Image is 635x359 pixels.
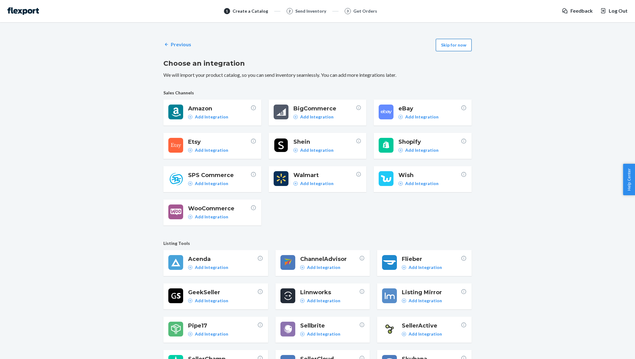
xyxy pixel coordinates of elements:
[409,331,442,337] p: Add Integration
[188,298,228,304] a: Add Integration
[226,8,228,14] span: 1
[188,105,250,113] span: Amazon
[188,147,228,153] a: Add Integration
[188,180,228,187] a: Add Integration
[188,204,250,213] span: WooCommerce
[307,264,340,270] p: Add Integration
[195,264,228,270] p: Add Integration
[402,298,442,304] a: Add Integration
[402,288,461,296] span: Listing Mirror
[295,8,326,14] div: Send Inventory
[405,147,439,153] p: Add Integration
[402,255,461,263] span: Flieber
[398,114,439,120] a: Add Integration
[293,171,356,179] span: Walmart
[300,288,359,296] span: Linnworks
[195,214,228,220] p: Add Integration
[623,164,635,195] button: Help Center
[163,59,472,68] h2: Choose an integration
[300,180,334,187] p: Add Integration
[195,298,228,304] p: Add Integration
[300,298,340,304] a: Add Integration
[436,39,472,51] button: Skip for now
[307,298,340,304] p: Add Integration
[409,264,442,270] p: Add Integration
[405,180,439,187] p: Add Integration
[188,331,228,337] a: Add Integration
[300,255,359,263] span: ChannelAdvisor
[188,114,228,120] a: Add Integration
[409,298,442,304] p: Add Integration
[188,288,257,296] span: GeekSeller
[402,264,442,270] a: Add Integration
[163,240,472,246] span: Listing Tools
[398,147,439,153] a: Add Integration
[300,322,359,330] span: Sellbrite
[293,147,334,153] a: Add Integration
[347,8,349,14] span: 3
[402,331,442,337] a: Add Integration
[562,7,593,14] a: Feedback
[188,171,250,179] span: SPS Commerce
[609,7,628,14] span: Log Out
[293,114,334,120] a: Add Integration
[195,114,228,120] p: Add Integration
[398,171,461,179] span: Wish
[188,255,257,263] span: Acenda
[7,7,39,15] img: Flexport logo
[293,180,334,187] a: Add Integration
[288,8,291,14] span: 2
[402,322,461,330] span: SellerActive
[600,7,628,14] button: Log Out
[353,8,377,14] div: Get Orders
[405,114,439,120] p: Add Integration
[195,331,228,337] p: Add Integration
[233,8,268,14] div: Create a Catalog
[163,41,191,48] a: Previous
[300,147,334,153] p: Add Integration
[398,105,461,113] span: eBay
[300,114,334,120] p: Add Integration
[188,138,250,146] span: Etsy
[195,147,228,153] p: Add Integration
[163,72,472,79] p: We will import your product catalog, so you can send inventory seamlessly. You can add more integ...
[188,322,257,330] span: Pipe17
[398,180,439,187] a: Add Integration
[307,331,340,337] p: Add Integration
[570,7,593,14] span: Feedback
[293,138,356,146] span: Shein
[188,214,228,220] a: Add Integration
[188,264,228,270] a: Add Integration
[195,180,228,187] p: Add Integration
[300,331,340,337] a: Add Integration
[398,138,461,146] span: Shopify
[293,105,356,113] span: BigCommerce
[171,41,191,48] p: Previous
[163,90,472,96] span: Sales Channels
[300,264,340,270] a: Add Integration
